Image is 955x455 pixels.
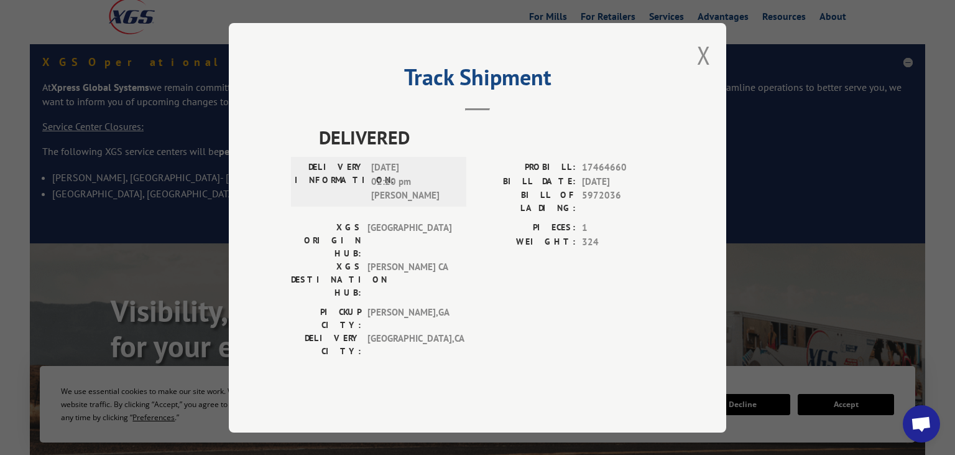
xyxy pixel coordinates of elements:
[367,332,451,358] span: [GEOGRAPHIC_DATA] , CA
[697,39,711,72] button: Close modal
[477,161,576,175] label: PROBILL:
[367,260,451,299] span: [PERSON_NAME] CA
[582,235,664,249] span: 324
[319,123,664,151] span: DELIVERED
[477,189,576,215] label: BILL OF LADING:
[367,306,451,332] span: [PERSON_NAME] , GA
[477,235,576,249] label: WEIGHT:
[291,68,664,92] h2: Track Shipment
[371,161,455,203] span: [DATE] 02:20 pm [PERSON_NAME]
[582,161,664,175] span: 17464660
[477,221,576,235] label: PIECES:
[291,306,361,332] label: PICKUP CITY:
[582,174,664,189] span: [DATE]
[477,174,576,189] label: BILL DATE:
[291,260,361,299] label: XGS DESTINATION HUB:
[295,161,365,203] label: DELIVERY INFORMATION:
[903,405,940,443] a: Open chat
[367,221,451,260] span: [GEOGRAPHIC_DATA]
[291,221,361,260] label: XGS ORIGIN HUB:
[291,332,361,358] label: DELIVERY CITY:
[582,189,664,215] span: 5972036
[582,221,664,235] span: 1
